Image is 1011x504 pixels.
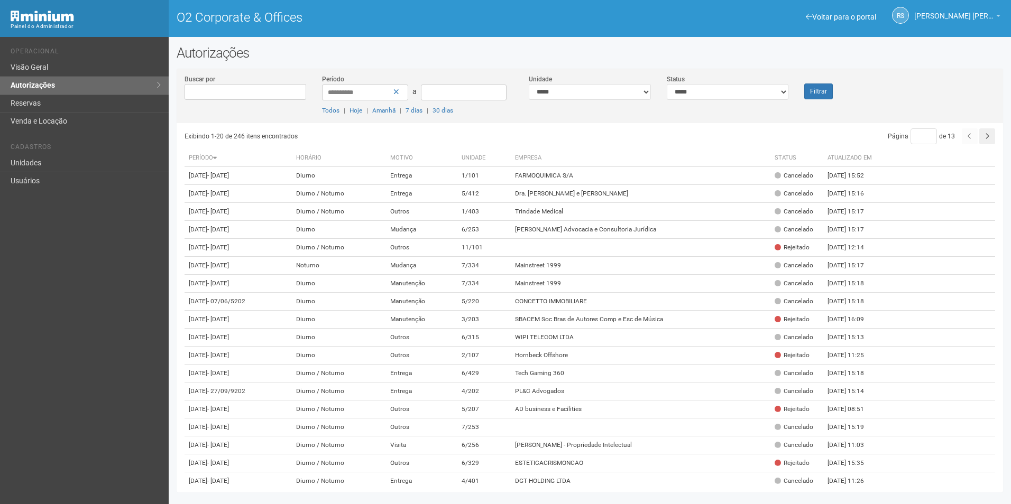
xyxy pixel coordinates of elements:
td: Outros [386,347,458,365]
span: - [DATE] [207,279,229,287]
span: Página de 13 [888,133,955,140]
img: Minium [11,11,74,22]
td: Entrega [386,472,458,490]
td: 2/107 [457,347,511,365]
a: Todos [322,107,339,114]
label: Buscar por [185,74,215,84]
td: [DATE] 15:17 [823,257,881,275]
span: - [DATE] [207,208,229,215]
td: Diurno [292,167,385,185]
th: Unidade [457,150,511,167]
td: Visita [386,436,458,454]
td: Hornbeck Offshore [511,347,770,365]
td: Tech Gaming 360 [511,365,770,382]
td: Entrega [386,167,458,185]
span: - [DATE] [207,423,229,431]
div: Cancelado [775,207,813,216]
td: 1/403 [457,203,511,221]
td: [DATE] 15:18 [823,365,881,382]
td: [DATE] 15:19 [823,418,881,436]
td: Diurno / Noturno [292,185,385,203]
span: - 27/09/9202 [207,387,245,395]
th: Motivo [386,150,458,167]
th: Status [770,150,823,167]
td: [DATE] [185,472,292,490]
div: Rejeitado [775,315,810,324]
td: [DATE] 12:14 [823,239,881,257]
div: Cancelado [775,333,813,342]
td: AD business e Facilities [511,400,770,418]
div: Cancelado [775,297,813,306]
td: [DATE] [185,203,292,221]
div: Rejeitado [775,459,810,468]
span: | [400,107,401,114]
td: Diurno / Noturno [292,203,385,221]
span: - [DATE] [207,315,229,323]
th: Período [185,150,292,167]
div: Cancelado [775,423,813,432]
div: Exibindo 1-20 de 246 itens encontrados [185,128,590,144]
span: - [DATE] [207,226,229,233]
td: Entrega [386,382,458,400]
td: 7/334 [457,257,511,275]
td: 4/401 [457,472,511,490]
td: Manutenção [386,293,458,311]
td: [DATE] [185,436,292,454]
td: 5/220 [457,293,511,311]
td: Diurno [292,329,385,347]
span: - [DATE] [207,262,229,269]
td: [DATE] [185,293,292,311]
td: [DATE] 15:13 [823,329,881,347]
div: Cancelado [775,369,813,378]
td: PL&C Advogados [511,382,770,400]
span: a [412,87,417,96]
li: Operacional [11,48,161,59]
div: Rejeitado [775,243,810,252]
td: [DATE] [185,185,292,203]
td: Diurno [292,347,385,365]
th: Atualizado em [823,150,881,167]
td: 4/202 [457,382,511,400]
td: 5/412 [457,185,511,203]
td: Diurno [292,221,385,239]
th: Horário [292,150,385,167]
span: | [427,107,428,114]
td: Manutenção [386,311,458,329]
td: [DATE] 15:35 [823,454,881,472]
a: 7 dias [406,107,422,114]
td: Entrega [386,365,458,382]
td: Noturno [292,257,385,275]
th: Empresa [511,150,770,167]
td: [DATE] 11:26 [823,472,881,490]
td: Mudança [386,257,458,275]
td: 6/329 [457,454,511,472]
td: [DATE] [185,221,292,239]
td: [DATE] [185,454,292,472]
span: - [DATE] [207,351,229,359]
td: [PERSON_NAME] Advocacia e Consultoria Jurídica [511,221,770,239]
td: 11/101 [457,239,511,257]
label: Período [322,74,344,84]
span: - [DATE] [207,244,229,251]
h1: O2 Corporate & Offices [177,11,582,24]
td: [DATE] [185,257,292,275]
td: Diurno / Noturno [292,239,385,257]
td: Diurno / Noturno [292,400,385,418]
td: Diurno / Noturno [292,472,385,490]
td: [DATE] 11:03 [823,436,881,454]
td: [DATE] 08:51 [823,400,881,418]
span: - [DATE] [207,441,229,449]
span: - [DATE] [207,369,229,377]
td: FARMOQUIMICA S/A [511,167,770,185]
td: [DATE] [185,311,292,329]
td: 6/315 [457,329,511,347]
td: Diurno / Noturno [292,436,385,454]
td: Diurno [292,275,385,293]
a: Amanhã [372,107,396,114]
td: 7/253 [457,418,511,436]
td: Outros [386,329,458,347]
div: Cancelado [775,441,813,450]
td: Trindade Medical [511,203,770,221]
td: [DATE] [185,347,292,365]
td: Mainstreet 1999 [511,257,770,275]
